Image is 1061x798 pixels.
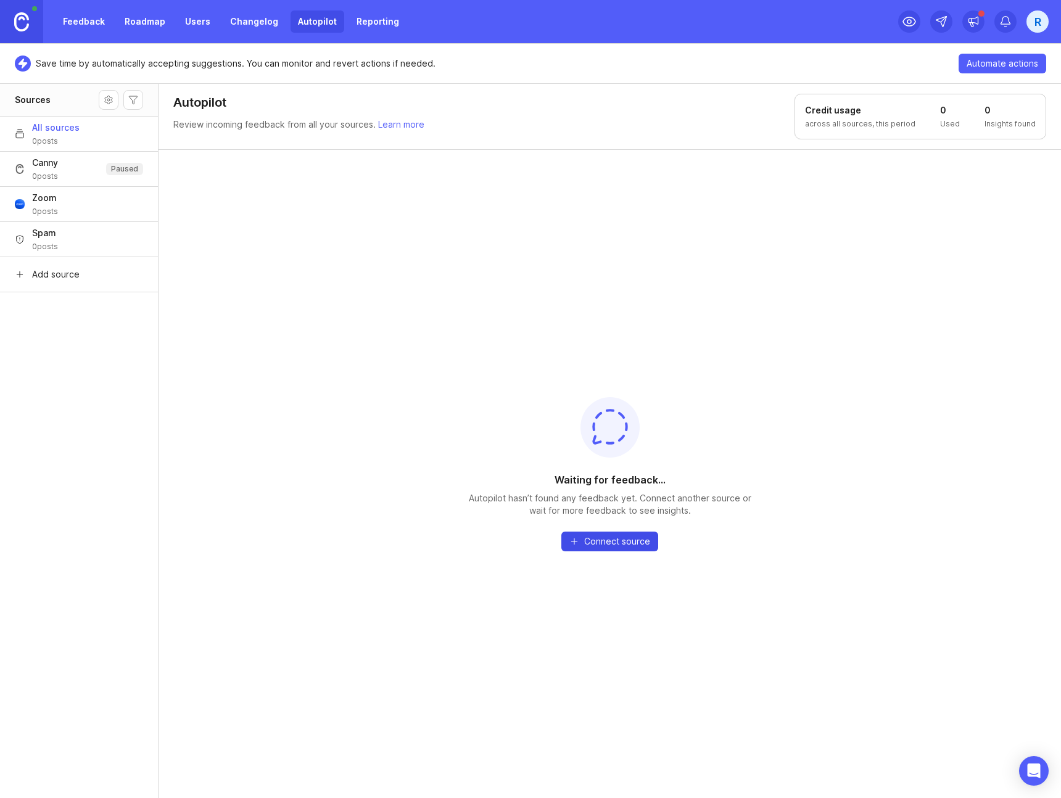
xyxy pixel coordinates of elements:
a: Reporting [349,10,407,33]
h1: 0 [985,104,1036,117]
span: All sources [32,121,80,134]
h1: Waiting for feedback... [555,472,666,487]
button: Connect source [561,532,658,551]
h1: 0 [940,104,960,117]
span: Zoom [32,192,58,204]
span: Add source [32,268,80,281]
h1: Credit usage [805,104,915,117]
img: Canny Home [14,12,29,31]
a: Learn more [378,119,424,130]
h1: Sources [15,94,51,106]
button: Autopilot filters [123,90,143,110]
h1: Autopilot [173,94,226,111]
span: Automate actions [967,57,1038,70]
a: Roadmap [117,10,173,33]
p: Review incoming feedback from all your sources. [173,118,424,131]
p: Save time by automatically accepting suggestions. You can monitor and revert actions if needed. [36,57,436,70]
img: Zoom [15,199,25,209]
a: Users [178,10,218,33]
p: Paused [111,164,138,174]
a: Autopilot [291,10,344,33]
p: Used [940,119,960,129]
button: R [1026,10,1049,33]
span: Canny [32,157,58,169]
img: Canny [15,164,25,174]
button: Source settings [99,90,118,110]
div: Open Intercom Messenger [1019,756,1049,786]
span: 0 posts [32,207,58,216]
span: Connect source [584,535,650,548]
button: Automate actions [959,54,1046,73]
p: Autopilot hasn’t found any feedback yet. Connect another source or wait for more feedback to see ... [462,492,758,517]
span: 0 posts [32,136,80,146]
p: across all sources, this period [805,119,915,129]
span: Spam [32,227,58,239]
a: Changelog [223,10,286,33]
span: 0 posts [32,242,58,252]
a: Feedback [56,10,112,33]
span: 0 posts [32,171,58,181]
p: Insights found [985,119,1036,129]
